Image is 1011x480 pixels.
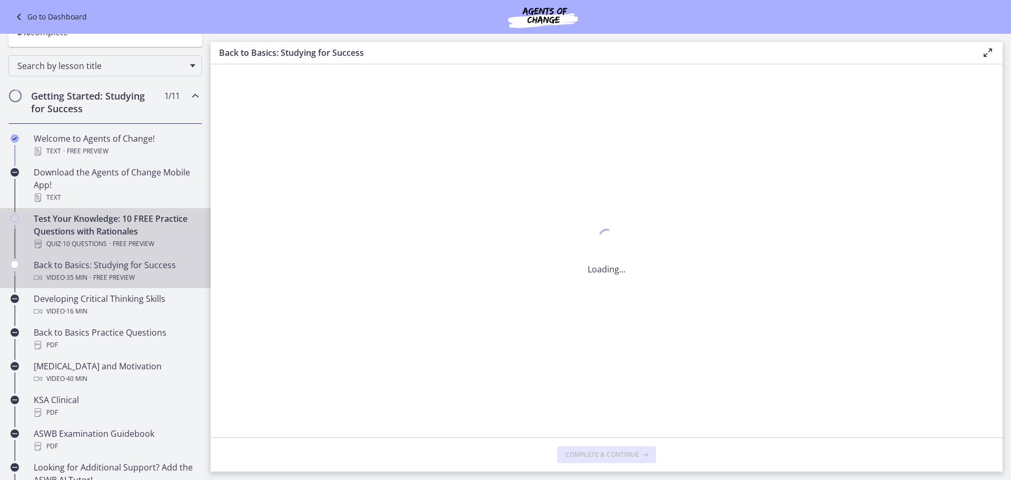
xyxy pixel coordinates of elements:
span: · 35 min [65,271,87,284]
div: PDF [34,440,198,453]
div: Video [34,271,198,284]
span: Free preview [67,145,108,158]
span: · 16 min [65,305,87,318]
div: PDF [34,406,198,419]
div: Text [34,145,198,158]
i: Completed [11,134,19,143]
span: 1 / 11 [164,90,180,102]
span: · [90,271,91,284]
div: Download the Agents of Change Mobile App! [34,166,198,204]
div: Developing Critical Thinking Skills [34,292,198,318]
span: Free preview [113,238,154,250]
div: ASWB Examination Guidebook [34,427,198,453]
div: KSA Clinical [34,394,198,419]
div: Search by lesson title [8,55,202,76]
div: Quiz [34,238,198,250]
span: · [63,145,65,158]
span: · [109,238,111,250]
div: Video [34,373,198,385]
div: Back to Basics Practice Questions [34,326,198,351]
p: Loading... [588,263,626,276]
div: Back to Basics: Studying for Success [34,259,198,284]
div: [MEDICAL_DATA] and Motivation [34,360,198,385]
span: Search by lesson title [17,60,185,72]
h2: Getting Started: Studying for Success [31,90,160,115]
div: Text [34,191,198,204]
div: PDF [34,339,198,351]
span: Free preview [93,271,135,284]
h3: Back to Basics: Studying for Success [219,46,965,59]
button: Complete & continue [557,446,656,463]
div: Video [34,305,198,318]
span: Complete & continue [566,450,639,459]
div: 1 [588,226,626,250]
span: · 10 Questions [61,238,107,250]
span: · 40 min [65,373,87,385]
div: Welcome to Agents of Change! [34,132,198,158]
div: Test Your Knowledge: 10 FREE Practice Questions with Rationales [34,212,198,250]
a: Go to Dashboard [13,11,87,23]
img: Agents of Change [480,4,606,30]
